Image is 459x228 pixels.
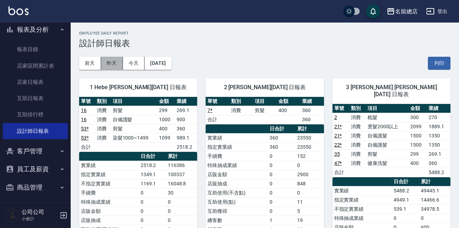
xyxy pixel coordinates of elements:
td: 染髮1000~1499 [111,133,158,142]
h3: 設計師日報表 [79,38,451,48]
td: 2099 [408,122,427,131]
td: 539.1 [392,204,419,214]
td: 5488.2 [427,168,451,177]
span: 2 [PERSON_NAME][DATE] 日報表 [214,84,315,91]
td: 0 [166,216,198,225]
td: 1 [268,216,295,225]
td: 特殊抽成業績 [206,161,268,170]
td: 2900 [295,170,324,179]
td: 0 [139,188,166,197]
td: 剪髮 [253,106,277,115]
a: 店家日報表 [3,74,68,90]
th: 單號 [206,97,229,106]
td: 消費 [349,113,366,122]
td: 自備護髮 [111,115,158,124]
td: 0 [268,207,295,216]
td: 消費 [349,140,366,149]
button: save [366,4,380,18]
td: 0 [268,197,295,207]
td: 5488.2 [392,186,419,195]
td: 店販抽成 [206,179,268,188]
td: 不指定實業績 [79,179,139,188]
td: 健康洗髮 [366,159,408,168]
td: 2518.2 [139,161,166,170]
td: 0 [268,161,295,170]
td: 0 [139,216,166,225]
h2: Employee Daily Report [79,31,451,36]
img: Logo [8,6,29,15]
td: 14466.6 [419,195,451,204]
td: 消費 [95,106,111,115]
th: 金額 [157,97,175,106]
td: 299 [408,149,427,159]
th: 類別 [349,104,366,113]
a: 互助排行榜 [3,106,68,123]
td: 1000 [157,115,175,124]
td: 店販金額 [79,207,139,216]
td: 自備護髮 [366,140,408,149]
button: 商品管理 [3,178,68,197]
a: 16 [81,107,87,113]
td: 34978.5 [419,204,451,214]
a: 互助日報表 [3,90,68,106]
td: 0 [166,207,198,216]
td: 360 [175,124,198,133]
th: 項目 [253,97,277,106]
td: 270 [427,113,451,122]
td: 360 [300,115,324,124]
td: 手續費 [79,188,139,197]
td: 299 [157,106,175,115]
td: 消費 [349,131,366,140]
td: 指定實業績 [79,170,139,179]
td: 0 [139,207,166,216]
th: 日合計 [268,124,295,134]
a: 16 [81,117,87,122]
td: 11 [295,197,324,207]
td: 1350 [427,131,451,140]
td: 360 [427,159,451,168]
th: 金額 [277,97,300,106]
td: 400 [408,159,427,168]
td: 1500 [408,131,427,140]
td: 合計 [79,142,95,152]
td: 合計 [333,168,349,177]
table: a dense table [79,97,197,152]
td: 1350 [427,140,451,149]
td: 23550 [295,133,324,142]
div: 名留總店 [395,7,418,16]
td: 116386 [166,161,198,170]
td: 實業績 [206,133,268,142]
td: 0 [139,197,166,207]
td: 848 [295,179,324,188]
td: 消費 [95,115,111,124]
td: 0 [419,214,451,223]
td: 實業績 [333,186,392,195]
td: 1889.1 [427,122,451,131]
td: 剪髮 [111,124,158,133]
td: 900 [175,115,198,124]
td: 300 [408,113,427,122]
td: 互助獲得 [206,207,268,216]
td: 0 [268,179,295,188]
a: 報表目錄 [3,41,68,57]
td: 特殊抽成業績 [333,214,392,223]
td: 消費 [95,124,111,133]
td: 1349.1 [139,170,166,179]
td: 剪髮 [366,149,408,159]
td: 燙髮2000以上 [366,122,408,131]
th: 單號 [79,97,95,106]
td: 指定實業績 [333,195,392,204]
td: 0 [268,188,295,197]
td: 0 [268,170,295,179]
th: 項目 [366,104,408,113]
th: 單號 [333,104,349,113]
img: Person [6,208,20,222]
td: 消費 [95,133,111,142]
td: 店販金額 [206,170,268,179]
td: 剪髮 [111,106,158,115]
a: 設計師日報表 [3,123,68,139]
td: 19 [295,216,324,225]
td: 消費 [349,159,366,168]
td: 手續費 [206,152,268,161]
table: a dense table [206,97,324,124]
